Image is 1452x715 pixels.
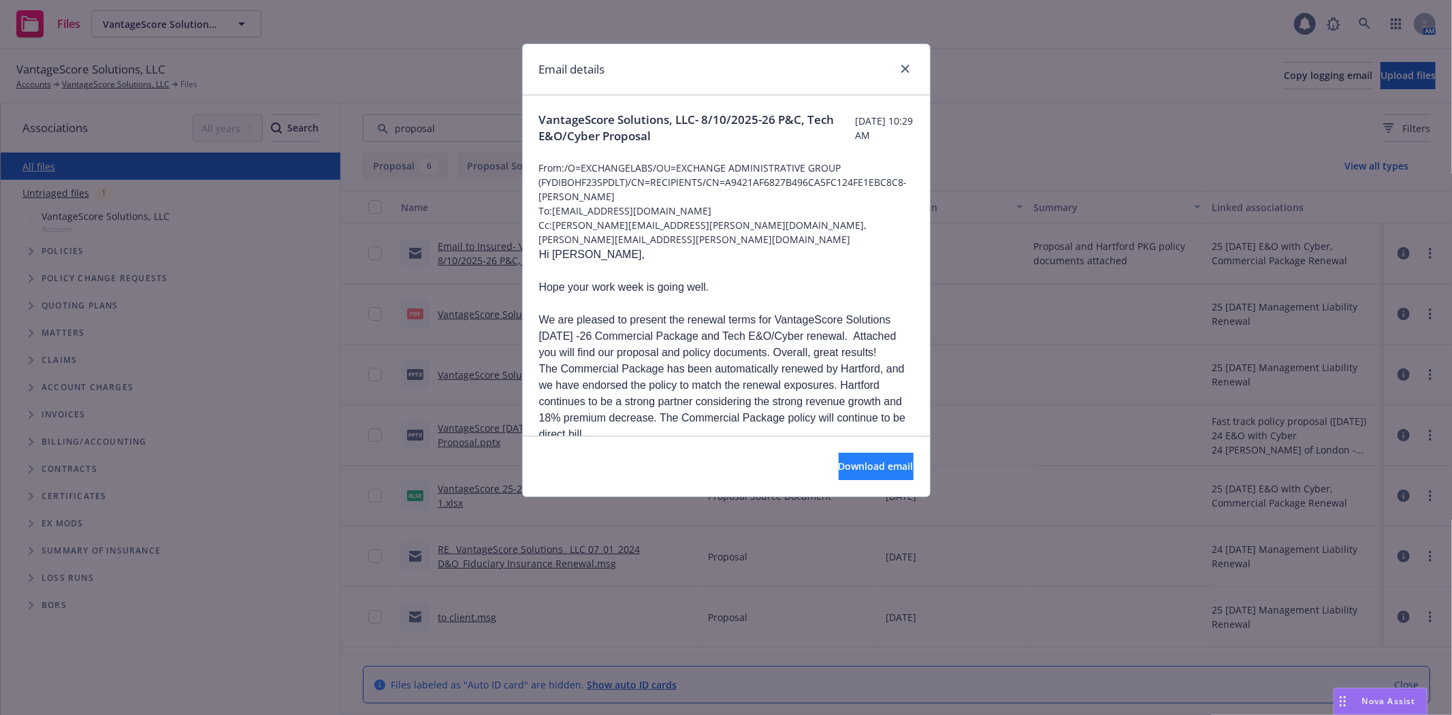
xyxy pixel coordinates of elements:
[1334,688,1351,714] div: Drag to move
[839,453,914,480] button: Download email
[539,279,914,296] p: Hope your work week is going well.
[539,247,914,263] p: Hi [PERSON_NAME],
[897,61,914,77] a: close
[539,312,914,361] p: We are pleased to present the renewal terms for VantageScore Solutions [DATE] -26 Commercial Pack...
[539,218,914,247] span: Cc: [PERSON_NAME][EMAIL_ADDRESS][PERSON_NAME][DOMAIN_NAME], [PERSON_NAME][EMAIL_ADDRESS][PERSON_N...
[539,361,914,443] p: The Commercial Package has been automatically renewed by Hartford, and we have endorsed the polic...
[539,204,914,218] span: To: [EMAIL_ADDRESS][DOMAIN_NAME]
[539,112,856,144] span: VantageScore Solutions, LLC- 8/10/2025-26 P&C, Tech E&O/Cyber Proposal
[855,114,914,142] span: [DATE] 10:29 AM
[539,161,914,204] span: From: /O=EXCHANGELABS/OU=EXCHANGE ADMINISTRATIVE GROUP (FYDIBOHF23SPDLT)/CN=RECIPIENTS/CN=A9421AF...
[539,61,605,78] h1: Email details
[1362,695,1416,707] span: Nova Assist
[839,460,914,473] span: Download email
[1334,688,1427,715] button: Nova Assist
